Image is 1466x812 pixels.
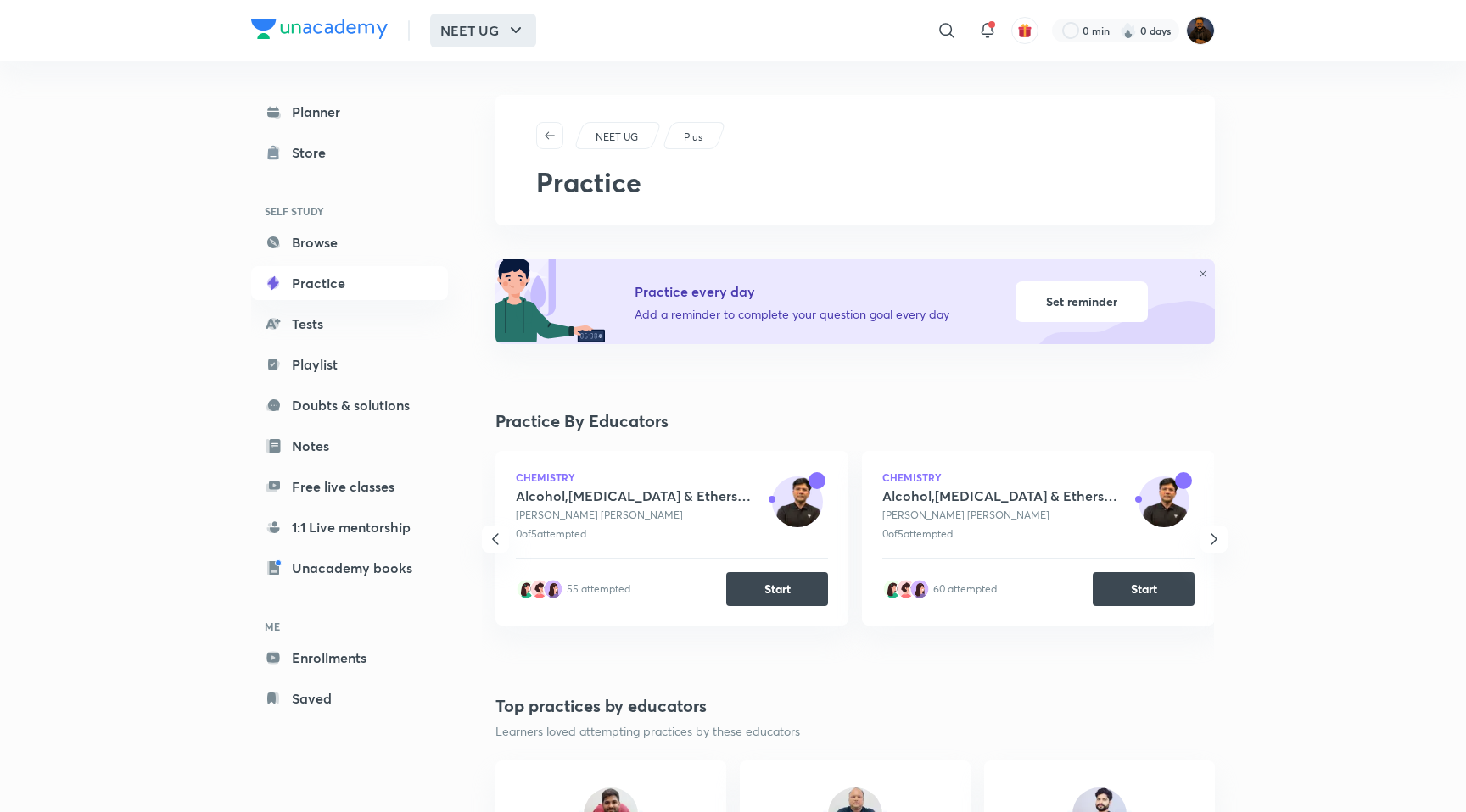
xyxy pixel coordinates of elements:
[529,579,550,599] img: avatar
[516,508,753,523] div: [PERSON_NAME] [PERSON_NAME]
[681,130,706,145] a: Plus
[1139,476,1189,527] img: avatar
[495,409,1215,434] h4: Practice By Educators
[772,476,823,527] img: avatar
[251,551,448,585] a: Unacademy books
[1186,16,1215,45] img: Bhaskar Pratim Bhagawati
[251,307,448,341] a: Tests
[430,14,536,47] button: NEET UG
[251,136,448,170] a: Store
[292,142,336,163] div: Store
[882,579,903,599] img: avatar
[251,612,448,641] h6: ME
[495,722,1215,740] p: Learners loved attempting practices by these educators
[567,581,630,597] div: 55 attempted
[882,487,1120,504] div: Alcohol,[MEDICAL_DATA] & Ethers Lect: 1
[596,130,638,145] p: NEET UG
[593,130,641,145] a: NEET UG
[1120,22,1137,39] img: streak
[896,579,916,599] img: avatar
[516,472,753,482] span: Chemistry
[251,348,448,381] a: Playlist
[882,526,1120,542] div: 0 of 5 attempted
[516,579,536,599] img: avatar
[726,572,828,606] button: Start
[251,19,388,39] img: Company Logo
[251,197,448,225] h6: SELF STUDY
[536,166,1174,198] h2: Practice
[684,130,702,145] p: Plus
[251,641,448,675] a: Enrollments
[1017,23,1032,38] img: avatar
[882,472,1120,482] span: Chemistry
[251,95,448,129] a: Planner
[1093,572,1195,606] button: Start
[251,429,448,463] a: Notes
[1011,17,1038,44] button: avatar
[882,508,1120,523] div: [PERSON_NAME] [PERSON_NAME]
[516,487,753,504] div: Alcohol,[MEDICAL_DATA] & Ethers Lect: 4
[251,19,388,43] a: Company Logo
[516,526,753,542] div: 0 of 5 attempted
[635,305,949,323] p: Add a reminder to complete your question goal every day
[251,266,448,300] a: Practice
[251,388,448,422] a: Doubts & solutions
[909,579,930,599] img: avatar
[635,281,949,302] h5: Practice every day
[251,225,448,259] a: Browse
[251,470,448,503] a: Free live classes
[251,510,448,544] a: 1:1 Live mentorship
[1016,281,1148,322] div: Set reminder
[933,581,997,597] div: 60 attempted
[543,579,563,599] img: avatar
[251,681,448,715] a: Saved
